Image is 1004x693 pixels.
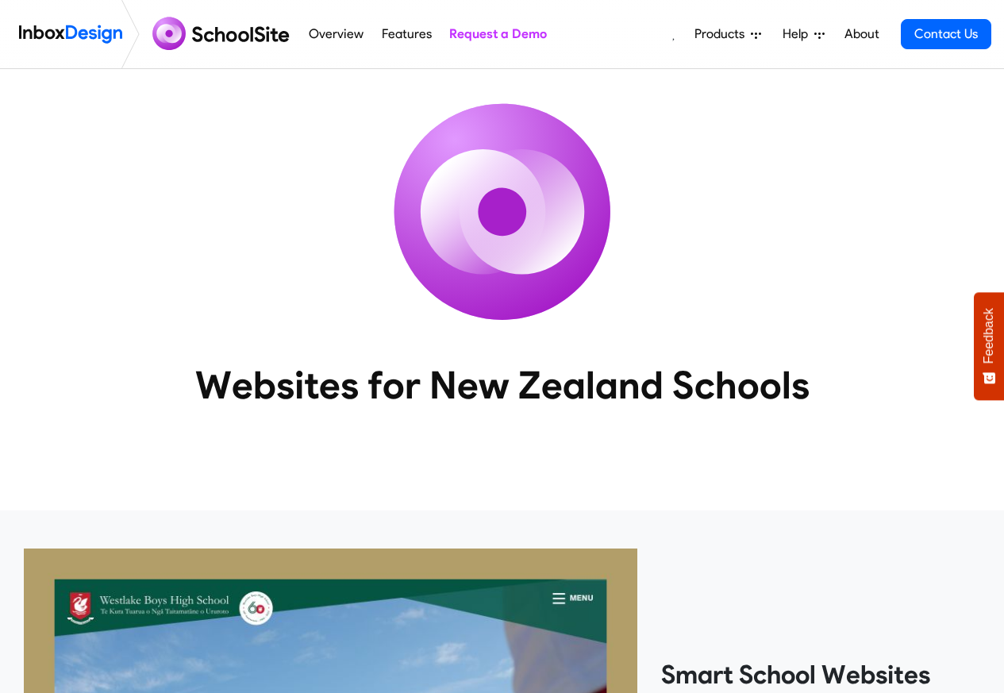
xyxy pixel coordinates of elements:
[901,19,991,49] a: Contact Us
[305,18,368,50] a: Overview
[840,18,883,50] a: About
[125,361,879,409] heading: Websites for New Zealand Schools
[360,69,645,355] img: icon_schoolsite.svg
[776,18,831,50] a: Help
[982,308,996,364] span: Feedback
[974,292,1004,400] button: Feedback - Show survey
[694,25,751,44] span: Products
[661,659,980,691] heading: Smart School Websites
[688,18,767,50] a: Products
[783,25,814,44] span: Help
[146,15,300,53] img: schoolsite logo
[377,18,436,50] a: Features
[444,18,551,50] a: Request a Demo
